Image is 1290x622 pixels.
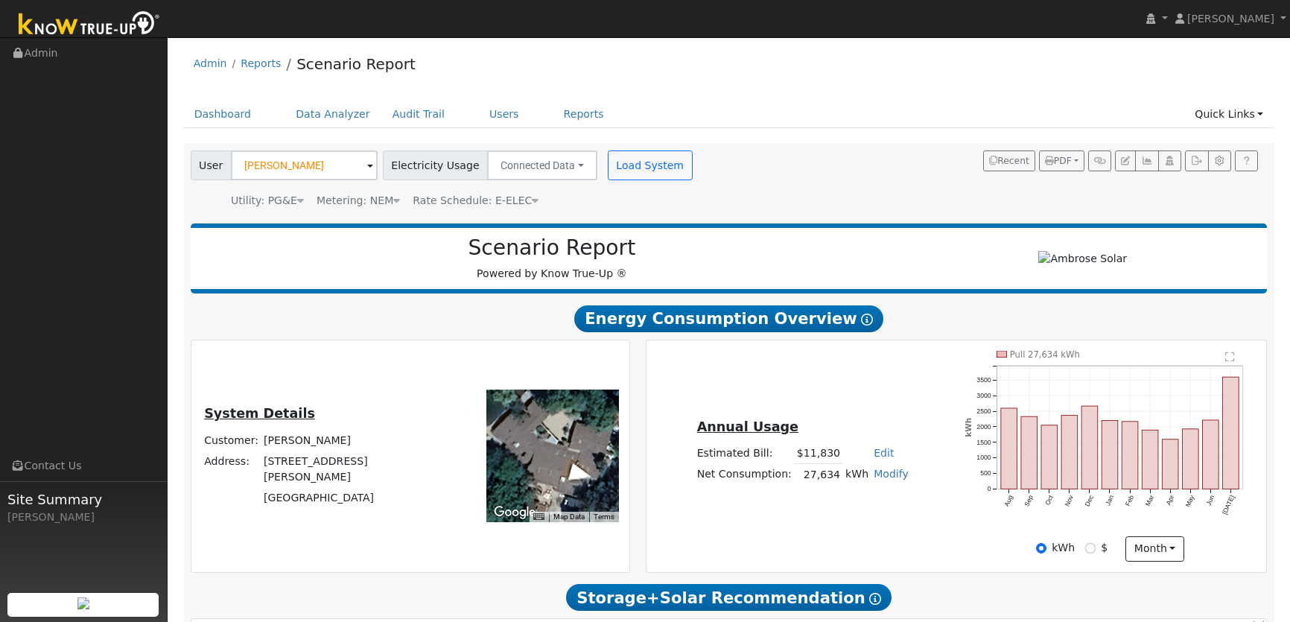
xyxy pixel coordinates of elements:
text: Jan [1104,494,1115,507]
a: Modify [874,468,909,480]
text: Jun [1205,494,1216,507]
h2: Scenario Report [206,235,898,261]
td: [STREET_ADDRESS][PERSON_NAME] [261,451,439,487]
span: Electricity Usage [383,150,488,180]
rect: onclick="" [1203,420,1219,489]
a: Terms (opens in new tab) [594,512,614,521]
input: kWh [1036,543,1046,553]
rect: onclick="" [1223,377,1239,489]
text: Oct [1043,494,1055,507]
span: User [191,150,232,180]
text: kWh [963,418,972,437]
text: May [1184,494,1196,509]
span: Storage+Solar Recommendation [566,584,891,611]
rect: onclick="" [1021,416,1038,489]
text: 1000 [976,454,991,462]
button: Map Data [553,512,585,522]
span: PDF [1045,156,1072,166]
td: Customer: [202,430,261,451]
rect: onclick="" [1081,406,1098,489]
button: Connected Data [487,150,597,180]
text: 1500 [976,439,991,446]
rect: onclick="" [1041,425,1058,489]
div: Utility: PG&E [231,193,304,209]
text: 2500 [976,407,991,415]
rect: onclick="" [1122,422,1138,489]
i: Show Help [861,314,873,326]
text: 3500 [976,376,991,384]
text:  [1226,352,1236,362]
u: System Details [204,406,315,421]
button: Generate Report Link [1088,150,1111,171]
i: Show Help [869,593,881,605]
text: Dec [1083,494,1095,508]
a: Reports [553,101,615,128]
td: Estimated Bill: [694,442,794,464]
a: Open this area in Google Maps (opens a new window) [490,503,539,522]
span: [PERSON_NAME] [1187,13,1274,25]
span: Alias: E1 [413,194,538,206]
a: Dashboard [183,101,263,128]
text: 0 [988,485,991,492]
td: Address: [202,451,261,487]
text: 500 [980,470,991,477]
text: Aug [1003,494,1014,507]
button: Multi-Series Graph [1135,150,1158,171]
text: 3000 [976,392,991,399]
text: Feb [1124,494,1135,507]
img: retrieve [77,597,89,609]
rect: onclick="" [1142,431,1158,489]
a: Audit Trail [381,101,456,128]
a: Admin [194,57,227,69]
td: [PERSON_NAME] [261,430,439,451]
a: Users [478,101,530,128]
a: Scenario Report [296,55,416,73]
rect: onclick="" [1163,439,1179,489]
td: 27,634 [794,464,842,486]
button: PDF [1039,150,1084,171]
text: 2000 [976,423,991,431]
button: Export Interval Data [1185,150,1208,171]
td: kWh [843,464,871,486]
button: Load System [608,150,693,180]
a: Data Analyzer [285,101,381,128]
button: month [1125,536,1184,562]
a: Help Link [1235,150,1258,171]
text: Pull 27,634 kWh [1010,349,1080,360]
text: Sep [1023,494,1035,507]
text: Mar [1144,494,1155,507]
label: kWh [1052,540,1075,556]
button: Settings [1208,150,1231,171]
button: Login As [1158,150,1181,171]
rect: onclick="" [1183,429,1199,489]
button: Edit User [1115,150,1136,171]
div: [PERSON_NAME] [7,510,159,525]
a: Reports [241,57,281,69]
img: Know True-Up [11,8,168,42]
text: Apr [1165,494,1176,507]
div: Metering: NEM [317,193,400,209]
label: $ [1101,540,1108,556]
input: Select a User [231,150,378,180]
a: Quick Links [1183,101,1274,128]
rect: onclick="" [1001,408,1017,489]
text: [DATE] [1221,494,1236,515]
a: Edit [874,447,894,459]
td: Net Consumption: [694,464,794,486]
img: Ambrose Solar [1038,251,1127,267]
rect: onclick="" [1061,416,1078,489]
span: Site Summary [7,489,159,510]
text: Nov [1063,494,1075,508]
input: $ [1085,543,1096,553]
span: Energy Consumption Overview [574,305,883,332]
td: $11,830 [794,442,842,464]
rect: onclick="" [1102,421,1118,489]
td: [GEOGRAPHIC_DATA] [261,488,439,509]
div: Powered by Know True-Up ® [198,235,906,282]
u: Annual Usage [697,419,798,434]
button: Recent [983,150,1035,171]
button: Keyboard shortcuts [533,512,544,522]
img: Google [490,503,539,522]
